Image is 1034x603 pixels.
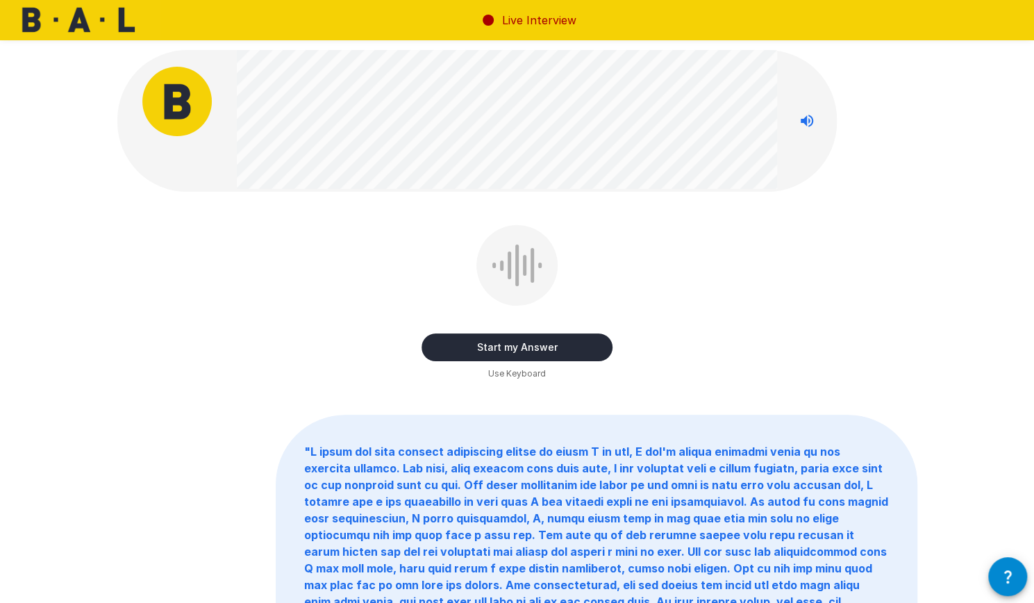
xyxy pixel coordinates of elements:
[142,67,212,136] img: bal_avatar.png
[488,367,546,381] span: Use Keyboard
[502,12,576,28] p: Live Interview
[793,107,821,135] button: Stop reading questions aloud
[422,333,612,361] button: Start my Answer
